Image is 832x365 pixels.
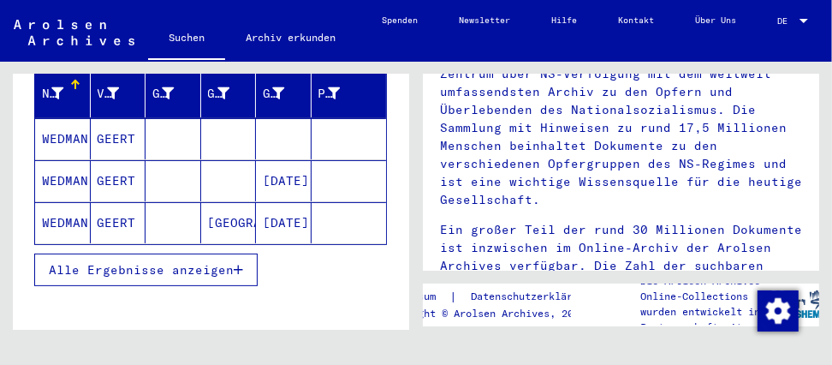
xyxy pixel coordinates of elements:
mat-cell: [DATE] [256,160,312,201]
p: Die Arolsen Archives sind ein internationales Zentrum über NS-Verfolgung mit dem weltweit umfasse... [440,47,802,209]
span: Alle Ergebnisse anzeigen [49,262,234,278]
div: Geburt‏ [208,80,256,107]
div: Geburtsname [152,85,175,103]
a: Archiv erkunden [225,17,356,58]
mat-cell: [GEOGRAPHIC_DATA] [201,202,257,243]
div: | [383,288,612,306]
div: Nachname [42,85,64,103]
mat-header-cell: Prisoner # [312,69,387,117]
div: Prisoner # [318,85,341,103]
mat-header-cell: Geburt‏ [201,69,257,117]
mat-cell: [DATE] [256,202,312,243]
mat-header-cell: Nachname [35,69,91,117]
a: Suchen [148,17,225,62]
img: Zustimmung ändern [758,290,799,332]
mat-header-cell: Vorname [91,69,146,117]
p: Die Arolsen Archives Online-Collections [640,273,770,304]
div: Geburtsname [152,80,200,107]
p: Ein großer Teil der rund 30 Millionen Dokumente ist inzwischen im Online-Archiv der Arolsen Archi... [440,221,802,293]
mat-cell: WEDMAN [35,118,91,159]
mat-header-cell: Geburtsdatum [256,69,312,117]
p: wurden entwickelt in Partnerschaft mit [640,304,770,335]
div: Nachname [42,80,90,107]
div: Geburtsdatum [263,85,285,103]
mat-header-cell: Geburtsname [146,69,201,117]
mat-cell: GEERT [91,202,146,243]
span: DE [777,16,796,26]
mat-cell: WEDMAN [35,202,91,243]
div: Geburtsdatum [263,80,311,107]
div: Vorname [98,80,146,107]
mat-cell: GEERT [91,118,146,159]
mat-cell: WEDMAN [35,160,91,201]
p: Copyright © Arolsen Archives, 2021 [383,306,612,321]
img: Arolsen_neg.svg [14,20,134,45]
div: Vorname [98,85,120,103]
div: Geburt‏ [208,85,230,103]
button: Alle Ergebnisse anzeigen [34,254,258,286]
div: Prisoner # [318,80,366,107]
a: Datenschutzerklärung [458,288,612,306]
mat-cell: GEERT [91,160,146,201]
